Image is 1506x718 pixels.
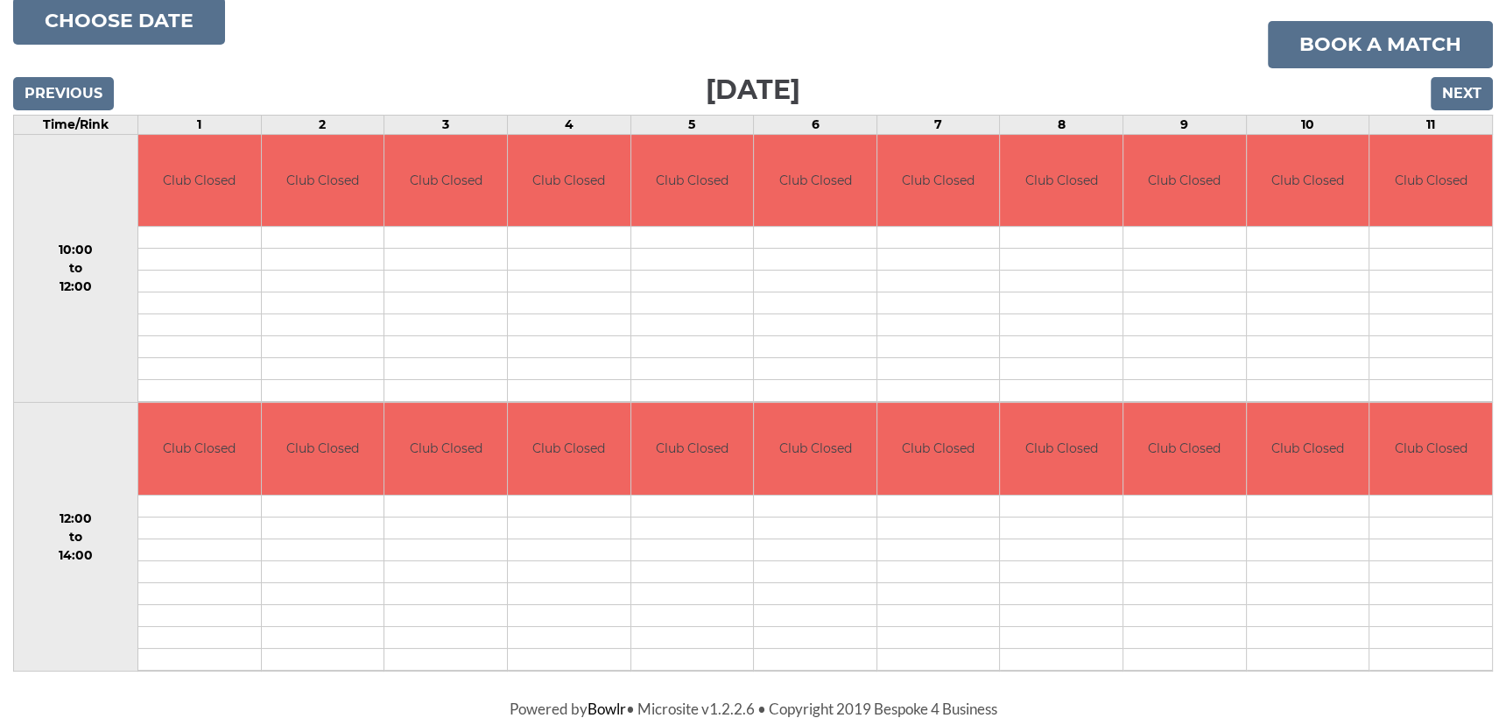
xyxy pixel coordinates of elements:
td: Time/Rink [14,115,138,134]
td: Club Closed [1123,135,1246,227]
td: Club Closed [1123,403,1246,495]
td: Club Closed [138,403,261,495]
td: 9 [1123,115,1247,134]
td: Club Closed [754,403,876,495]
td: Club Closed [631,403,754,495]
td: Club Closed [508,135,630,227]
input: Previous [13,77,114,110]
td: Club Closed [754,135,876,227]
td: Club Closed [1369,135,1492,227]
td: Club Closed [877,403,1000,495]
input: Next [1431,77,1493,110]
td: Club Closed [262,135,384,227]
td: Club Closed [877,135,1000,227]
td: 7 [876,115,1000,134]
td: Club Closed [508,403,630,495]
td: Club Closed [1247,403,1369,495]
td: 1 [138,115,262,134]
a: Book a match [1268,21,1493,68]
td: 6 [754,115,877,134]
td: Club Closed [138,135,261,227]
td: 4 [507,115,630,134]
td: 10 [1246,115,1369,134]
td: 5 [630,115,754,134]
span: Powered by • Microsite v1.2.2.6 • Copyright 2019 Bespoke 4 Business [510,700,997,718]
td: 12:00 to 14:00 [14,403,138,672]
td: 8 [1000,115,1123,134]
td: 11 [1369,115,1493,134]
td: Club Closed [262,403,384,495]
td: Club Closed [1000,403,1122,495]
td: Club Closed [631,135,754,227]
a: Bowlr [588,700,626,718]
td: Club Closed [384,403,507,495]
td: 2 [261,115,384,134]
td: 10:00 to 12:00 [14,134,138,403]
td: 3 [384,115,508,134]
td: Club Closed [1369,403,1492,495]
td: Club Closed [1247,135,1369,227]
td: Club Closed [384,135,507,227]
td: Club Closed [1000,135,1122,227]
